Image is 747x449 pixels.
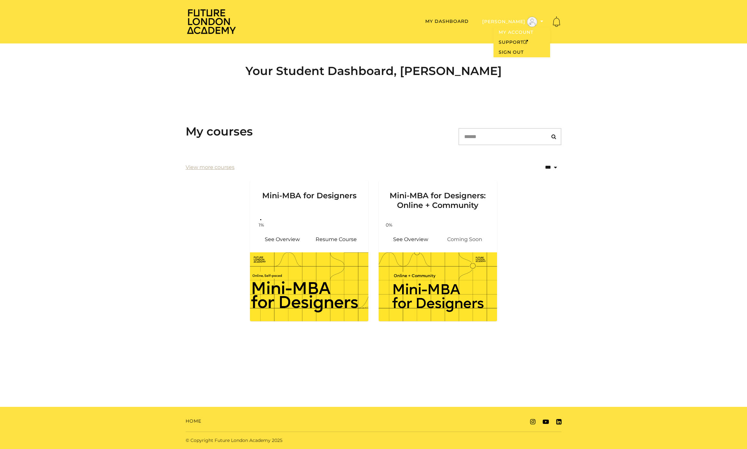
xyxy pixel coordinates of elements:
[384,232,438,247] a: Mini-MBA for Designers: Online + Community: See Overview
[425,18,469,24] a: My Dashboard
[186,418,201,425] a: Home
[381,222,397,229] span: 0%
[493,37,550,47] a: SupportOpen in a new window
[186,64,561,78] h2: Your Student Dashboard, [PERSON_NAME]
[180,437,373,444] div: © Copyright Future London Academy 2025
[493,47,550,57] a: Sign Out
[517,159,561,176] select: status
[309,232,363,247] a: Mini-MBA for Designers: Resume Course
[258,181,361,210] h3: Mini-MBA for Designers
[186,8,237,34] img: Home Page
[186,125,253,138] h3: My courses
[480,16,545,27] button: Toggle menu
[386,181,489,210] h3: Mini-MBA for Designers: Online + Community
[250,181,368,218] a: Mini-MBA for Designers
[254,222,269,229] span: 1%
[438,232,492,247] span: Coming Soon
[255,232,309,247] a: Mini-MBA for Designers: See Overview
[523,40,528,44] i: Open in a new window
[186,164,235,171] a: View more courses
[493,27,550,37] a: My Account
